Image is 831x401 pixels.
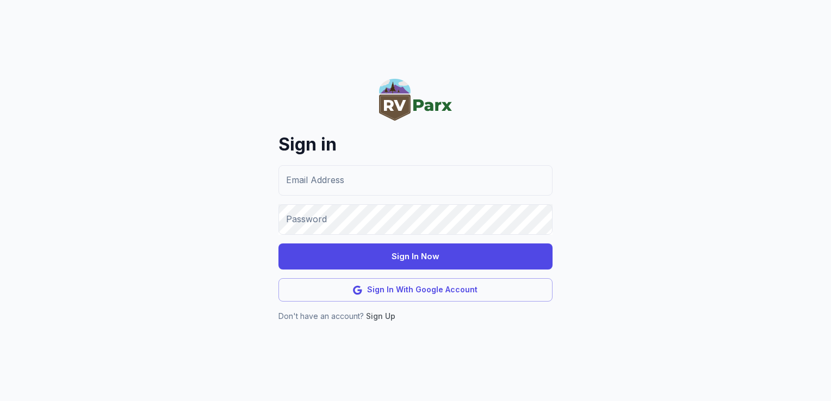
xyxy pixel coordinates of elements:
[278,278,553,302] button: Sign In With Google Account
[379,79,452,121] img: RVParx.com
[278,243,553,270] button: Sign In Now
[366,311,395,321] a: Sign Up
[278,310,553,322] p: Don't have an account?
[278,133,553,156] h4: Sign in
